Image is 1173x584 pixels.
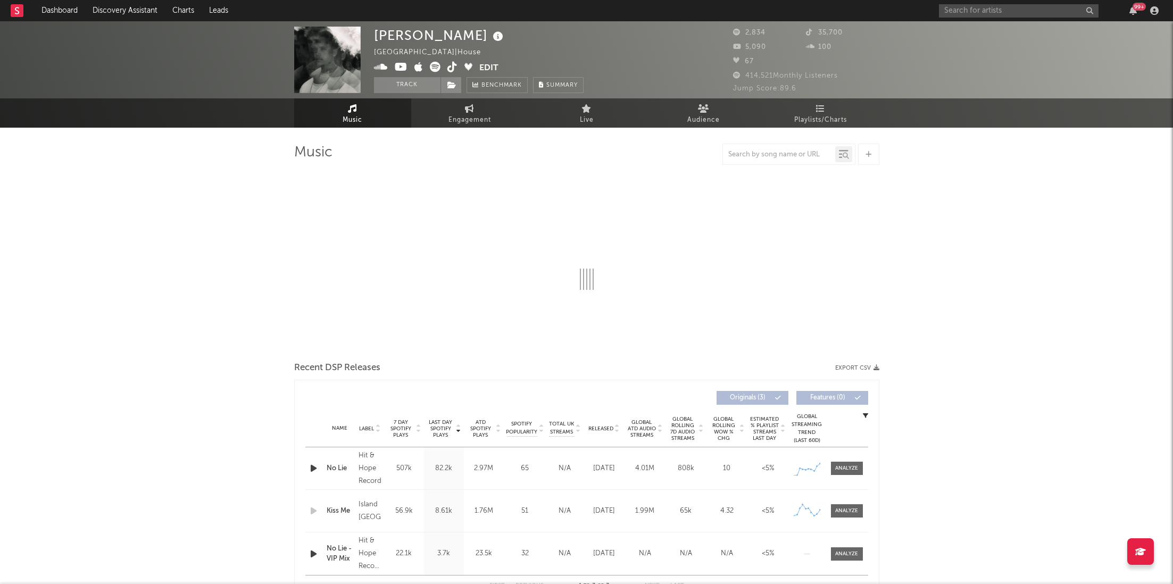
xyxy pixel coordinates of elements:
[549,420,575,436] span: Total UK Streams
[668,506,704,516] div: 65k
[506,463,544,474] div: 65
[803,395,852,401] span: Features ( 0 )
[359,426,374,432] span: Label
[528,98,645,128] a: Live
[387,548,421,559] div: 22.1k
[835,365,879,371] button: Export CSV
[791,413,823,445] div: Global Streaming Trend (Last 60D)
[806,29,843,36] span: 35,700
[549,506,581,516] div: N/A
[796,391,868,405] button: Features(0)
[794,114,847,127] span: Playlists/Charts
[359,535,381,573] div: Hit & Hope Records under exclusive licence to APLCO/SoundOn
[427,419,455,438] span: Last Day Spotify Plays
[411,98,528,128] a: Engagement
[733,44,766,51] span: 5,090
[1129,6,1137,15] button: 99+
[733,58,754,65] span: 67
[580,114,594,127] span: Live
[294,98,411,128] a: Music
[533,77,584,93] button: Summary
[687,114,720,127] span: Audience
[448,114,491,127] span: Engagement
[506,548,544,559] div: 32
[359,498,381,524] div: Island [GEOGRAPHIC_DATA]
[939,4,1099,18] input: Search for artists
[506,506,544,516] div: 51
[733,85,796,92] span: Jump Score: 89.6
[327,424,354,432] div: Name
[762,98,879,128] a: Playlists/Charts
[467,419,495,438] span: ATD Spotify Plays
[467,463,501,474] div: 2.97M
[294,362,380,374] span: Recent DSP Releases
[627,419,656,438] span: Global ATD Audio Streams
[709,506,745,516] div: 4.32
[750,463,786,474] div: <5%
[467,548,501,559] div: 23.5k
[467,506,501,516] div: 1.76M
[467,77,528,93] a: Benchmark
[717,391,788,405] button: Originals(3)
[668,463,704,474] div: 808k
[479,62,498,75] button: Edit
[1133,3,1146,11] div: 99 +
[549,548,581,559] div: N/A
[806,44,831,51] span: 100
[343,114,362,127] span: Music
[733,29,766,36] span: 2,834
[427,548,461,559] div: 3.7k
[645,98,762,128] a: Audience
[359,449,381,488] div: Hit & Hope Records
[586,463,622,474] div: [DATE]
[374,77,440,93] button: Track
[327,544,354,564] a: No Lie - VIP Mix
[549,463,581,474] div: N/A
[668,416,697,441] span: Global Rolling 7D Audio Streams
[668,548,704,559] div: N/A
[427,506,461,516] div: 8.61k
[427,463,461,474] div: 82.2k
[588,426,613,432] span: Released
[709,548,745,559] div: N/A
[387,506,421,516] div: 56.9k
[327,506,354,516] a: Kiss Me
[627,463,663,474] div: 4.01M
[327,463,354,474] a: No Lie
[709,463,745,474] div: 10
[546,82,578,88] span: Summary
[481,79,522,92] span: Benchmark
[586,548,622,559] div: [DATE]
[374,27,506,44] div: [PERSON_NAME]
[506,420,537,436] span: Spotify Popularity
[387,419,415,438] span: 7 Day Spotify Plays
[586,506,622,516] div: [DATE]
[723,395,772,401] span: Originals ( 3 )
[374,46,505,59] div: [GEOGRAPHIC_DATA] | House
[723,151,835,159] input: Search by song name or URL
[627,506,663,516] div: 1.99M
[733,72,838,79] span: 414,521 Monthly Listeners
[750,416,779,441] span: Estimated % Playlist Streams Last Day
[709,416,738,441] span: Global Rolling WoW % Chg
[627,548,663,559] div: N/A
[387,463,421,474] div: 507k
[750,506,786,516] div: <5%
[750,548,786,559] div: <5%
